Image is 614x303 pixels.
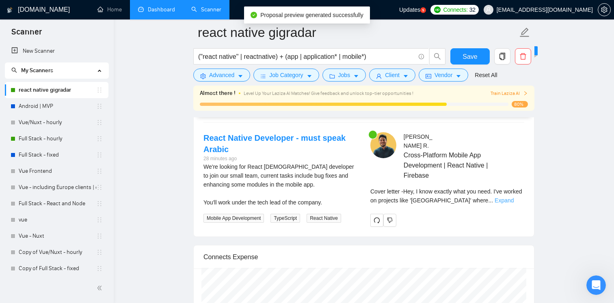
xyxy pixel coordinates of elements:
[419,69,468,82] button: idcardVendorcaret-down
[29,96,46,104] div: Mariia
[5,196,108,212] li: Full Stack - React and Node
[387,217,393,223] span: dislike
[598,6,611,13] a: setting
[5,82,108,98] li: react native gigradar
[7,4,13,17] img: logo
[5,114,108,131] li: Vue/Nuxt - hourly
[244,90,413,96] span: Level Up Your Laziza AI Matches! Give feedback and unlock top-tier opportunities !
[19,260,96,277] a: Copy of Full Stack - fixed
[519,27,530,38] span: edit
[200,89,236,98] span: Almost there !
[5,43,108,59] li: New Scanner
[5,212,108,228] li: vue
[404,133,432,149] span: [PERSON_NAME] R .
[420,7,426,13] a: 5
[11,43,102,59] a: New Scanner
[54,228,108,261] button: Messages
[19,179,96,196] a: Vue - including Europe clients | only search title
[96,233,103,239] span: holder
[495,197,514,204] a: Expand
[322,69,366,82] button: folderJobscaret-down
[491,90,528,97] button: Train Laziza AI
[5,98,108,114] li: Android | MVP
[198,22,518,43] input: Scanner name...
[475,71,497,80] a: Reset All
[29,66,46,74] div: Mariia
[399,6,420,13] span: Updates
[5,131,108,147] li: Full Stack - hourly
[443,5,467,14] span: Connects:
[488,197,493,204] span: ...
[260,73,266,79] span: bars
[404,150,500,181] span: Cross-Platform Mobile App Development | React Native | Firebase
[9,208,26,224] img: Profile image for Mariia
[598,3,611,16] button: setting
[96,265,103,272] span: holder
[19,114,96,131] a: Vue/Nuxt - hourly
[586,275,606,295] iframe: To enrich screen reader interactions, please activate Accessibility in Grammarly extension settings
[434,6,441,13] img: upwork-logo.png
[48,186,71,194] div: • [DATE]
[203,162,357,207] div: We're looking for React Native developer to join our small team, current tasks include bug fixes ...
[97,6,122,13] a: homeHome
[435,71,452,80] span: Vendor
[450,48,490,64] button: Save
[463,52,477,62] span: Save
[29,36,46,44] div: Mariia
[96,135,103,142] span: holder
[29,216,46,224] div: Mariia
[486,7,491,13] span: user
[108,228,162,261] button: Help
[5,244,108,260] li: Copy of Vue/Nuxt - hourly
[329,73,335,79] span: folder
[251,12,257,18] span: check-circle
[494,48,510,64] button: copy
[370,132,396,158] img: c10U7jB3-gFafsdVgT3DACGjsFifSScrF1oOyfhy9pA3qPkD8sc7SE7pCQEvOJsbYu
[19,131,96,147] a: Full Stack - hourly
[19,228,96,244] a: Vue - Nuxt
[269,71,303,80] span: Job Category
[376,73,382,79] span: user
[48,36,74,44] div: • 12h ago
[430,53,445,60] span: search
[19,212,96,228] a: vue
[403,73,409,79] span: caret-down
[5,147,108,163] li: Full Stack - fixed
[19,249,35,254] span: Home
[253,69,319,82] button: barsJob Categorycaret-down
[512,101,528,107] span: 80%
[11,67,53,74] span: My Scanners
[338,71,350,80] span: Jobs
[97,284,105,292] span: double-left
[5,179,108,196] li: Vue - including Europe clients | only search title
[270,214,300,223] span: TypeScript
[96,217,103,223] span: holder
[19,244,96,260] a: Copy of Vue/Nuxt - hourly
[48,216,71,224] div: • [DATE]
[198,52,415,62] input: Search Freelance Jobs...
[419,54,424,59] span: info-circle
[5,260,108,277] li: Copy of Full Stack - fixed
[96,200,103,207] span: holder
[383,214,396,227] button: dislike
[96,152,103,158] span: holder
[191,6,221,13] a: searchScanner
[19,98,96,114] a: Android | MVP
[9,58,26,74] img: Profile image for Mariia
[48,156,71,164] div: • [DATE]
[469,5,476,14] span: 32
[48,96,71,104] div: • [DATE]
[19,147,96,163] a: Full Stack - fixed
[422,9,424,12] text: 5
[495,53,510,60] span: copy
[515,53,531,60] span: delete
[19,196,96,212] a: Full Stack - React and Node
[429,48,445,64] button: search
[29,156,46,164] div: Mariia
[370,214,383,227] button: redo
[96,87,103,93] span: holder
[203,155,357,163] div: 28 minutes ago
[19,163,96,179] a: Vue Frontend
[5,26,48,43] span: Scanner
